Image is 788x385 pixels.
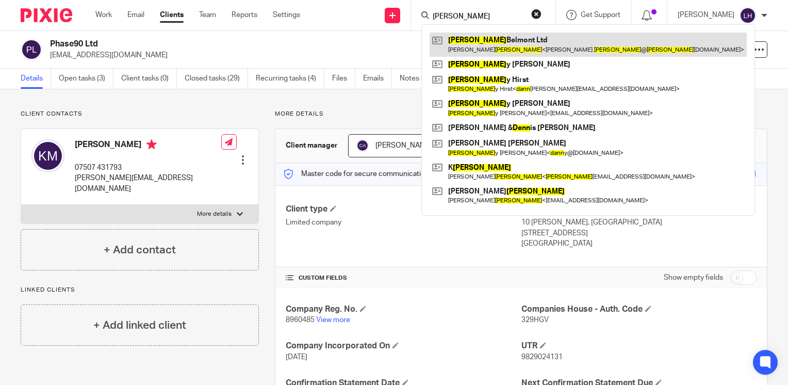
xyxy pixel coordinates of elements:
a: Email [127,10,144,20]
p: 10 [PERSON_NAME], [GEOGRAPHIC_DATA] [521,217,757,228]
button: Clear [531,9,541,19]
img: Pixie [21,8,72,22]
label: Show empty fields [664,272,723,283]
p: [PERSON_NAME][EMAIL_ADDRESS][DOMAIN_NAME] [75,173,221,194]
input: Search [432,12,524,22]
i: Primary [146,139,157,150]
a: Details [21,69,51,89]
p: [STREET_ADDRESS] [521,228,757,238]
h4: Company Incorporated On [286,341,521,351]
span: 8960485 [286,316,315,324]
p: [GEOGRAPHIC_DATA] [521,238,757,249]
p: More details [197,210,232,218]
span: [PERSON_NAME] [375,142,432,149]
h2: Phase90 Ltd [50,39,512,50]
a: Work [95,10,112,20]
a: Team [199,10,216,20]
p: Master code for secure communications and files [283,169,461,179]
h4: UTR [521,341,757,351]
a: Open tasks (3) [59,69,113,89]
p: [EMAIL_ADDRESS][DOMAIN_NAME] [50,50,627,60]
p: 07507 431793 [75,163,221,173]
h4: Companies House - Auth. Code [521,304,757,315]
img: svg%3E [31,139,64,172]
a: View more [316,316,350,324]
h4: Company Reg. No. [286,304,521,315]
img: svg%3E [21,39,42,60]
a: Client tasks (0) [121,69,177,89]
h4: [PERSON_NAME] [75,139,221,152]
span: 329HGV [521,316,549,324]
span: 9829024131 [521,354,563,361]
a: Files [332,69,355,89]
span: Get Support [581,11,620,19]
h4: CUSTOM FIELDS [286,274,521,282]
a: Notes (0) [400,69,437,89]
p: [PERSON_NAME] [678,10,734,20]
span: [DATE] [286,354,307,361]
a: Emails [363,69,392,89]
h4: + Add contact [104,242,176,258]
h4: + Add linked client [93,317,186,333]
img: svg%3E [740,7,756,24]
a: Reports [232,10,257,20]
a: Settings [273,10,300,20]
h4: Client type [286,204,521,215]
p: More details [275,110,767,118]
p: Linked clients [21,286,259,294]
p: Client contacts [21,110,259,118]
p: Limited company [286,217,521,228]
a: Recurring tasks (4) [256,69,324,89]
a: Closed tasks (29) [185,69,248,89]
img: svg%3E [356,139,369,152]
h3: Client manager [286,140,338,151]
a: Clients [160,10,184,20]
